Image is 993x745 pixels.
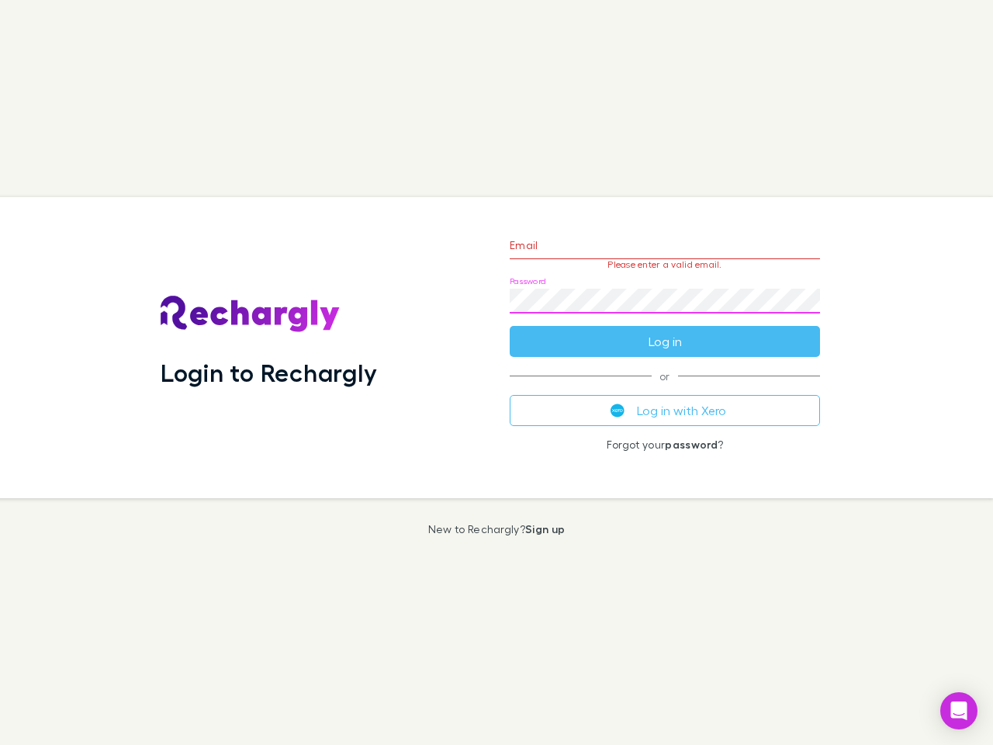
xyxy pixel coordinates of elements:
[510,259,820,270] p: Please enter a valid email.
[940,692,977,729] div: Open Intercom Messenger
[665,438,718,451] a: password
[510,438,820,451] p: Forgot your ?
[510,395,820,426] button: Log in with Xero
[510,275,546,287] label: Password
[428,523,566,535] p: New to Rechargly?
[525,522,565,535] a: Sign up
[611,404,625,418] img: Xero's logo
[161,358,377,387] h1: Login to Rechargly
[161,296,341,333] img: Rechargly's Logo
[510,326,820,357] button: Log in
